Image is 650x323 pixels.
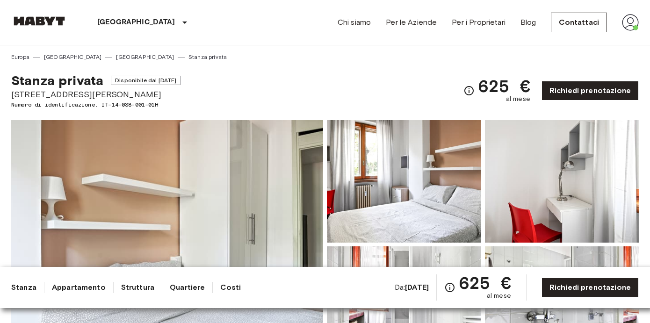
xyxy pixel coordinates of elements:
a: Chi siamo [338,17,371,28]
p: [GEOGRAPHIC_DATA] [97,17,175,28]
span: al mese [506,94,530,104]
a: Richiedi prenotazione [542,278,639,297]
b: [DATE] [405,283,429,292]
a: Per le Aziende [386,17,437,28]
a: Appartamento [52,282,106,293]
span: Disponibile dal [DATE] [111,76,181,85]
a: Struttura [121,282,154,293]
span: Numero di identificazione: IT-14-038-001-01H [11,100,181,109]
span: [STREET_ADDRESS][PERSON_NAME] [11,88,181,100]
img: Picture of unit IT-14-038-001-01H [485,120,639,243]
span: Da: [395,282,429,293]
a: [GEOGRAPHIC_DATA] [44,53,102,61]
a: Richiedi prenotazione [542,81,639,100]
a: [GEOGRAPHIC_DATA] [116,53,174,61]
a: Quartiere [170,282,205,293]
a: Costi [220,282,241,293]
span: al mese [487,291,511,301]
a: Blog [520,17,536,28]
a: Per i Proprietari [452,17,506,28]
svg: Verifica i dettagli delle spese nella sezione 'Riassunto dei Costi'. Si prega di notare che gli s... [463,85,475,96]
span: 625 € [459,274,511,291]
img: avatar [622,14,639,31]
a: Stanza [11,282,36,293]
a: Europa [11,53,29,61]
svg: Verifica i dettagli delle spese nella sezione 'Riassunto dei Costi'. Si prega di notare che gli s... [444,282,455,293]
span: Stanza privata [11,72,103,88]
img: Picture of unit IT-14-038-001-01H [327,120,481,243]
img: Habyt [11,16,67,26]
a: Stanza privata [188,53,227,61]
a: Contattaci [551,13,607,32]
span: 625 € [478,78,530,94]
